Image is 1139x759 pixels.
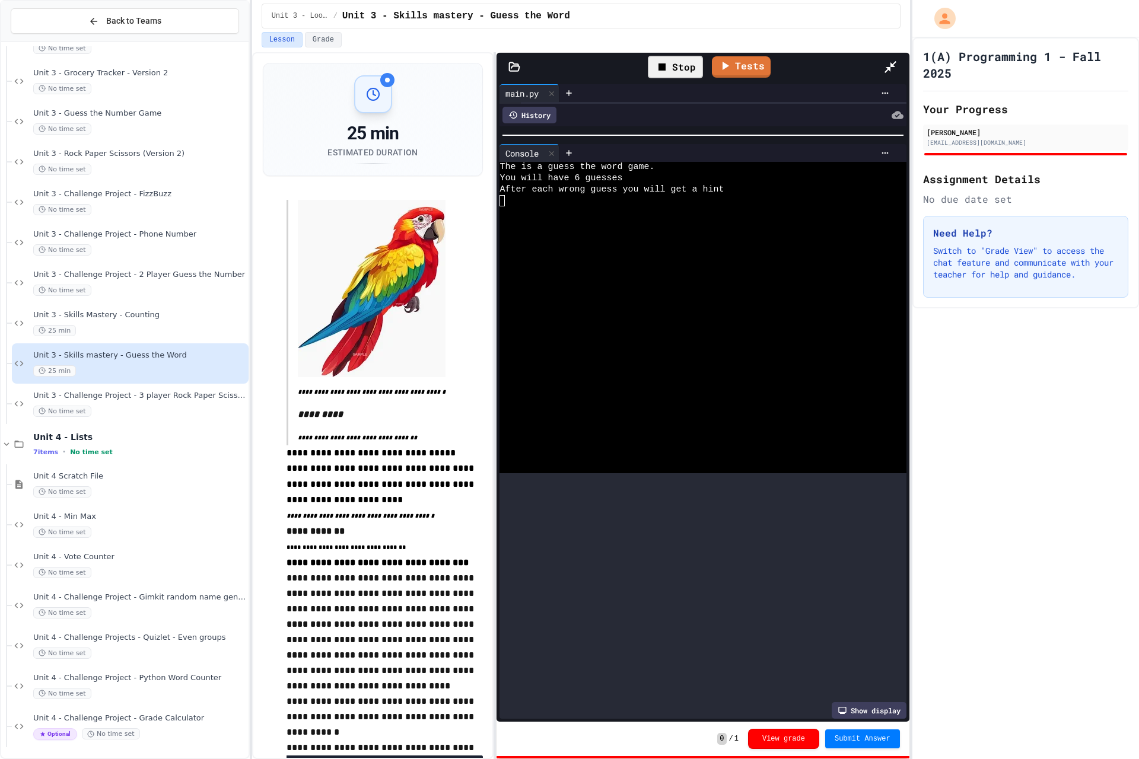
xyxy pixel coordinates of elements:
a: Tests [712,56,771,78]
span: Unit 3 - Loops [272,11,329,21]
span: Unit 3 - Challenge Project - Phone Number [33,229,246,240]
span: No time set [33,244,91,256]
span: / [729,734,733,744]
span: Back to Teams [106,15,161,27]
div: My Account [922,5,959,32]
span: Unit 4 - Challenge Project - Python Word Counter [33,673,246,683]
div: No due date set [923,192,1128,206]
button: Back to Teams [11,8,239,34]
span: No time set [33,486,91,498]
span: Unit 3 - Challenge Project - 3 player Rock Paper Scissors [33,391,246,401]
span: 25 min [33,365,76,377]
span: Unit 4 Scratch File [33,471,246,481]
span: Unit 3 - Guess the Number Game [33,109,246,119]
div: [PERSON_NAME] [927,127,1125,138]
span: Unit 4 - Lists [33,432,246,442]
button: Lesson [262,32,303,47]
span: Unit 4 - Vote Counter [33,552,246,562]
span: No time set [33,688,91,699]
span: Optional [33,728,77,740]
span: No time set [82,728,140,739]
span: No time set [33,164,91,175]
button: Grade [305,32,342,47]
span: Unit 4 - Challenge Project - Gimkit random name generator [33,592,246,602]
span: 1 [734,734,739,744]
span: Submit Answer [835,734,890,744]
span: No time set [33,527,91,538]
span: 25 min [33,325,76,336]
span: No time set [33,204,91,215]
span: Unit 4 - Challenge Project - Grade Calculator [33,713,246,723]
span: No time set [33,607,91,618]
span: No time set [33,43,91,54]
div: [EMAIL_ADDRESS][DOMAIN_NAME] [927,138,1125,147]
span: Unit 4 - Challenge Projects - Quizlet - Even groups [33,633,246,643]
span: No time set [70,448,113,456]
div: Estimated Duration [327,146,418,158]
span: Unit 3 - Challenge Project - 2 Player Guess the Number [33,270,246,280]
span: / [333,11,338,21]
span: Unit 4 - Min Max [33,512,246,522]
span: 7 items [33,448,58,456]
h2: Your Progress [923,101,1128,117]
button: Submit Answer [825,729,900,748]
h3: Need Help? [933,226,1118,240]
span: 0 [717,733,726,745]
span: No time set [33,285,91,296]
span: No time set [33,83,91,94]
span: No time set [33,123,91,135]
h2: Assignment Details [923,171,1128,187]
p: Switch to "Grade View" to access the chat feature and communicate with your teacher for help and ... [933,245,1118,280]
span: Unit 3 - Skills mastery - Guess the Word [33,350,246,361]
h1: 1(A) Programming 1 - Fall 2025 [923,48,1128,81]
span: • [63,447,65,457]
button: View grade [748,729,819,749]
span: No time set [33,648,91,659]
span: Unit 3 - Skills Mastery - Counting [33,310,246,320]
span: No time set [33,567,91,578]
span: Unit 3 - Challenge Project - FizzBuzz [33,189,246,199]
div: Stop [648,56,703,78]
div: 25 min [327,123,418,144]
span: Unit 3 - Skills mastery - Guess the Word [342,9,570,23]
span: Unit 3 - Grocery Tracker - Version 2 [33,68,246,78]
span: No time set [33,406,91,417]
span: Unit 3 - Rock Paper Scissors (Version 2) [33,149,246,159]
